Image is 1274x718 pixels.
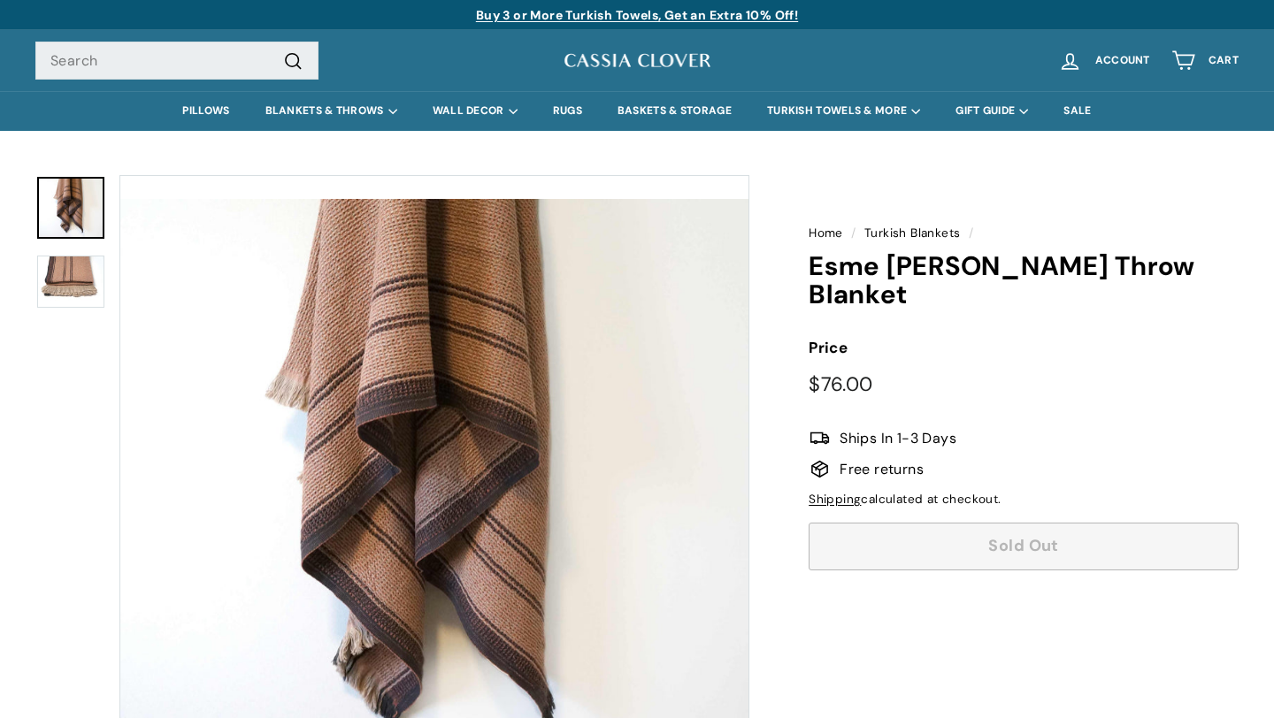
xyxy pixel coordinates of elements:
[809,225,843,241] a: Home
[847,225,860,241] span: /
[476,7,798,23] a: Buy 3 or More Turkish Towels, Get an Extra 10% Off!
[809,492,861,507] a: Shipping
[37,256,104,308] img: Esme Dusty Rose Throw Blanket
[248,91,415,131] summary: BLANKETS & THROWS
[1095,55,1150,66] span: Account
[600,91,749,131] a: BASKETS & STORAGE
[37,256,104,307] a: Esme Dusty Rose Throw Blanket
[415,91,535,131] summary: WALL DECOR
[37,177,104,239] a: Esme Dusty Rose Throw Blanket
[809,490,1239,509] div: calculated at checkout.
[1048,34,1161,87] a: Account
[809,371,872,397] span: $76.00
[840,458,924,481] span: Free returns
[840,427,956,450] span: Ships In 1-3 Days
[1161,34,1249,87] a: Cart
[749,91,938,131] summary: TURKISH TOWELS & MORE
[1046,91,1109,131] a: SALE
[809,224,1239,243] nav: breadcrumbs
[938,91,1046,131] summary: GIFT GUIDE
[1209,55,1239,66] span: Cart
[964,225,978,241] span: /
[809,523,1239,570] button: Sold Out
[864,225,960,241] a: Turkish Blankets
[809,252,1239,309] h1: Esme [PERSON_NAME] Throw Blanket
[535,91,600,131] a: RUGS
[35,42,318,80] input: Search
[988,535,1059,556] span: Sold Out
[165,91,247,131] a: PILLOWS
[809,336,1239,360] label: Price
